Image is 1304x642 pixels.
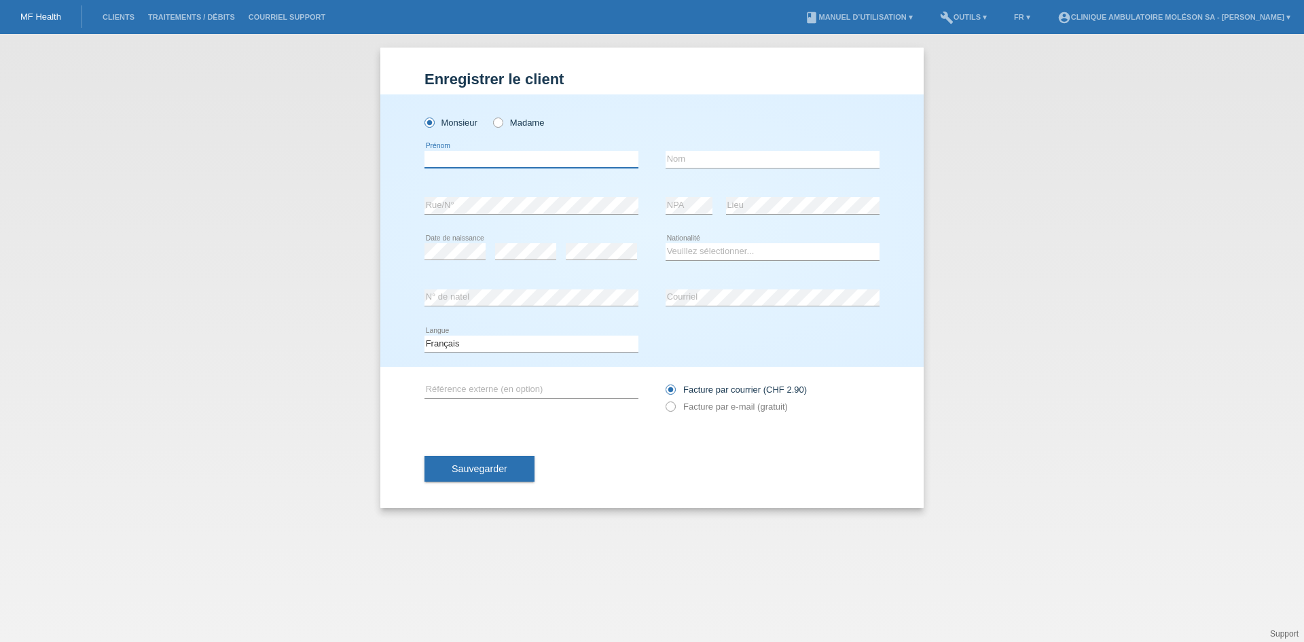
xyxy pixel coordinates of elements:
a: Clients [96,13,141,21]
input: Facture par e-mail (gratuit) [666,402,674,418]
input: Facture par courrier (CHF 2.90) [666,385,674,402]
input: Monsieur [424,118,433,126]
label: Facture par courrier (CHF 2.90) [666,385,807,395]
a: FR ▾ [1007,13,1037,21]
a: MF Health [20,12,61,22]
i: build [940,11,954,24]
label: Monsieur [424,118,477,128]
button: Sauvegarder [424,456,535,482]
a: Support [1270,629,1299,639]
a: Traitements / débits [141,13,242,21]
span: Sauvegarder [452,463,507,474]
a: account_circleClinique ambulatoire Moléson SA - [PERSON_NAME] ▾ [1051,13,1297,21]
label: Madame [493,118,544,128]
a: bookManuel d’utilisation ▾ [798,13,919,21]
i: book [805,11,818,24]
i: account_circle [1057,11,1071,24]
input: Madame [493,118,502,126]
a: Courriel Support [242,13,332,21]
a: buildOutils ▾ [933,13,994,21]
label: Facture par e-mail (gratuit) [666,402,788,412]
h1: Enregistrer le client [424,71,880,88]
